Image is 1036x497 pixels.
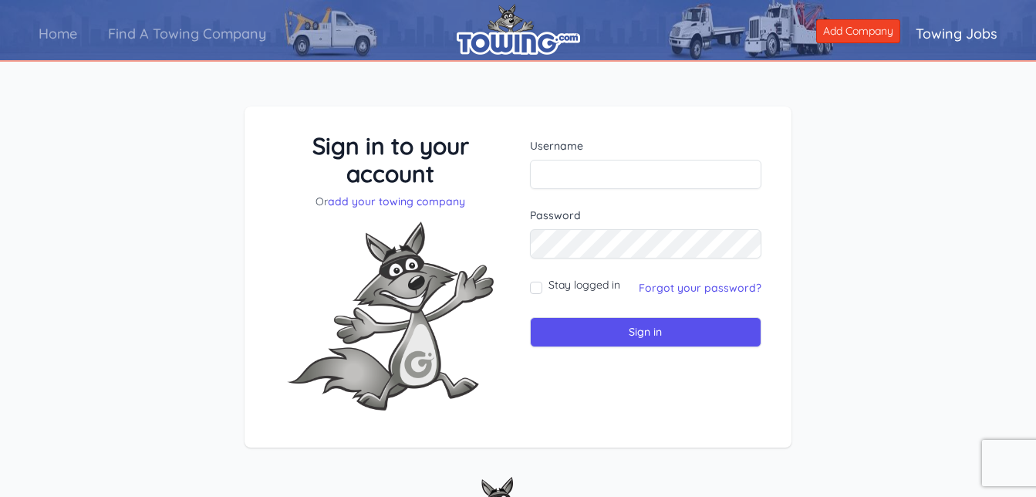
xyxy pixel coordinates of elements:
a: add your towing company [328,194,465,208]
a: Home [23,12,93,56]
input: Sign in [530,317,762,347]
h3: Sign in to your account [275,132,507,188]
a: Find A Towing Company [93,12,282,56]
img: logo.png [457,4,580,55]
label: Stay logged in [548,277,620,292]
p: Or [275,194,507,209]
a: Towing Jobs [900,12,1013,56]
label: Password [530,208,762,223]
img: Fox-Excited.png [275,209,506,423]
a: Add Company [816,19,900,43]
a: Forgot your password? [639,281,761,295]
label: Username [530,138,762,154]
